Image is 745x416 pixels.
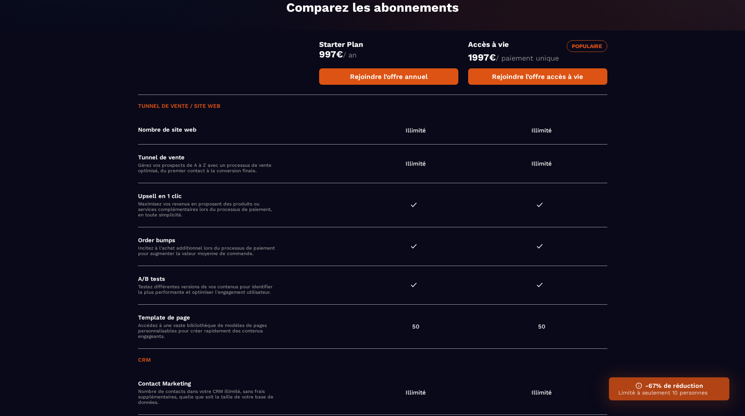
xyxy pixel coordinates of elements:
money: 997 [319,49,343,60]
h4: Contact Marketing [138,380,350,387]
h4: A/B tests [138,275,350,282]
span: Illimité [481,160,603,167]
img: checked [537,244,543,248]
h3: -67% de réduction [618,382,720,389]
span: Illimité [355,389,476,396]
p: Gérez vos prospects de A à Z avec un processus de vente optimisé, du premier contact à la convers... [138,162,277,173]
img: checked [411,244,417,248]
h4: Tunnel de vente [138,154,350,161]
h3: Tunnel de vente / Site web [138,103,607,109]
p: Accédez à une vaste bibliothèque de modèles de pages personnalisables pour créer rapidement des c... [138,323,277,339]
a: Rejoindre l’offre annuel [319,68,458,85]
img: checked [537,283,543,287]
img: checked [537,203,543,207]
p: Testez différentes versions de vos contenus pour identifier la plus performante et optimiser l'en... [138,284,277,295]
h3: CRM [138,357,607,363]
h3: Starter Plan [319,40,458,49]
span: / paiement unique [496,54,559,62]
p: Incitez à l'achat additionnel lors du processus de paiement pour augmenter la valeur moyenne de c... [138,245,277,256]
currency: € [489,52,496,63]
div: Populaire [567,40,607,52]
h4: Template de page [138,314,350,321]
span: Illimité [481,389,603,396]
p: Maximisez vos revenus en proposant des produits ou services complémentaires lors du processus de ... [138,201,277,218]
a: Rejoindre l’offre accès à vie [468,68,607,85]
span: 50 [481,323,603,330]
h4: Nombre de site web [138,126,350,133]
money: 1997 [468,52,496,63]
img: checked [411,283,417,287]
h4: Order bumps [138,237,350,244]
span: Illimité [481,127,603,134]
span: / an [343,51,357,59]
img: ifno [635,382,642,389]
h4: Upsell en 1 clic [138,193,350,200]
img: checked [411,203,417,207]
span: Illimité [355,160,476,167]
currency: € [336,49,343,60]
span: Illimité [355,127,476,134]
h3: Accès à vie [468,40,538,52]
p: Limité à seulement 10 personnes [618,389,720,396]
span: 50 [355,323,476,330]
p: Nombre de contacts dans votre CRM illimité, sans frais supplémentaires, quelle que soit la taille... [138,389,277,405]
